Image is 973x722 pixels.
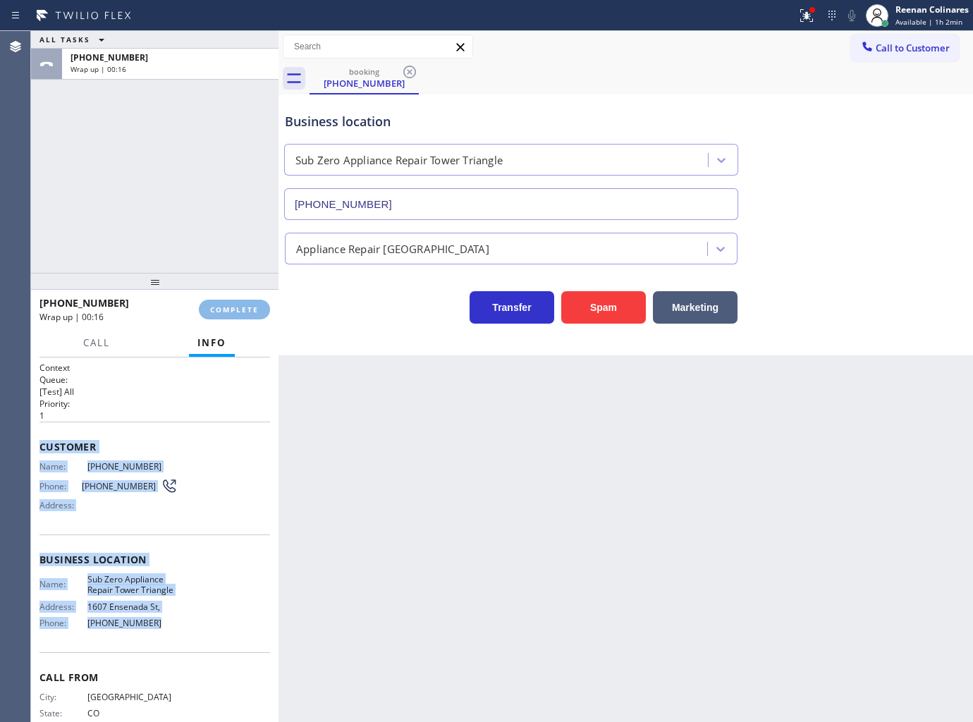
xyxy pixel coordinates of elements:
span: Wrap up | 00:16 [39,311,104,323]
span: Name: [39,579,87,589]
span: COMPLETE [210,305,259,314]
div: Business location [285,112,738,131]
span: Customer [39,440,270,453]
div: Appliance Repair [GEOGRAPHIC_DATA] [296,240,489,257]
span: Address: [39,601,87,612]
div: booking [311,66,417,77]
span: State: [39,708,87,718]
div: Reenan Colinares [895,4,969,16]
h2: Queue: [39,374,270,386]
button: Mute [842,6,862,25]
span: [PHONE_NUMBER] [82,481,161,491]
span: Name: [39,461,87,472]
span: Call From [39,671,270,684]
span: Wrap up | 00:16 [71,64,126,74]
button: Call to Customer [851,35,959,61]
button: ALL TASKS [31,31,118,48]
span: City: [39,692,87,702]
span: [PHONE_NUMBER] [39,296,129,310]
p: [Test] All [39,386,270,398]
button: Marketing [653,291,738,324]
span: [PHONE_NUMBER] [87,461,178,472]
span: Info [197,336,226,349]
span: [PHONE_NUMBER] [87,618,178,628]
button: Info [189,329,235,357]
div: Sub Zero Appliance Repair Tower Triangle [295,152,503,169]
span: 1607 Ensenada St, [87,601,178,612]
h1: Context [39,362,270,374]
span: Address: [39,500,87,510]
div: (303) 809-4231 [311,63,417,93]
span: [GEOGRAPHIC_DATA] [87,692,178,702]
span: Available | 1h 2min [895,17,962,27]
span: Phone: [39,481,82,491]
span: ALL TASKS [39,35,90,44]
input: Phone Number [284,188,738,220]
button: Transfer [470,291,554,324]
span: Sub Zero Appliance Repair Tower Triangle [87,574,178,596]
button: Call [75,329,118,357]
button: Spam [561,291,646,324]
span: Call [83,336,110,349]
div: [PHONE_NUMBER] [311,77,417,90]
span: Phone: [39,618,87,628]
span: [PHONE_NUMBER] [71,51,148,63]
span: CO [87,708,178,718]
input: Search [283,35,472,58]
button: COMPLETE [199,300,270,319]
h2: Priority: [39,398,270,410]
span: Business location [39,553,270,566]
span: Call to Customer [876,42,950,54]
p: 1 [39,410,270,422]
